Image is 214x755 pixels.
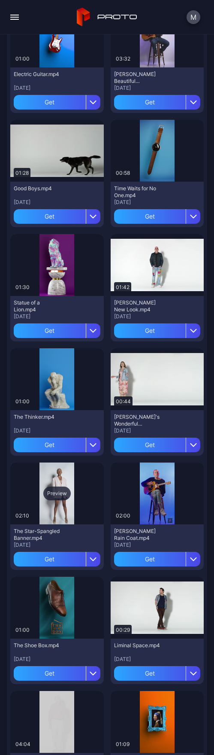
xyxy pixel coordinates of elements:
[14,85,100,91] div: [DATE]
[14,656,100,663] div: [DATE]
[14,438,86,452] div: Get
[187,10,200,24] button: M
[114,642,161,649] div: Liminal Space.mp4
[114,552,201,566] button: Get
[114,95,186,110] div: Get
[14,313,100,320] div: [DATE]
[114,313,201,320] div: [DATE]
[14,199,100,206] div: [DATE]
[114,528,161,542] div: Ryan Pollie's Rain Coat.mp4
[114,323,201,338] button: Get
[14,666,86,681] div: Get
[114,656,201,663] div: [DATE]
[114,71,161,85] div: Billy Morrison's Beautiful Disaster.mp4
[14,642,61,649] div: The Shoe Box.mp4
[43,487,71,500] div: Preview
[14,552,100,566] button: Get
[14,542,100,548] div: [DATE]
[14,185,61,192] div: Good Boys.mp4
[114,666,186,681] div: Get
[114,323,186,338] div: Get
[114,199,201,206] div: [DATE]
[14,552,86,566] div: Get
[14,209,100,224] button: Get
[114,666,201,681] button: Get
[14,438,100,452] button: Get
[114,185,161,199] div: Time Waits for No One.mp4
[114,552,186,566] div: Get
[114,95,201,110] button: Get
[114,542,201,548] div: [DATE]
[14,209,86,224] div: Get
[114,209,186,224] div: Get
[14,528,61,542] div: The Star-Spangled Banner.mp4
[114,299,161,313] div: Howie Mandel's New Look.mp4
[114,427,201,434] div: [DATE]
[14,323,100,338] button: Get
[14,95,86,110] div: Get
[114,85,201,91] div: [DATE]
[114,438,186,452] div: Get
[14,71,61,78] div: Electric Guitar.mp4
[14,666,100,681] button: Get
[114,209,201,224] button: Get
[14,95,100,110] button: Get
[14,414,61,420] div: The Thinker.mp4
[114,438,201,452] button: Get
[14,427,100,434] div: [DATE]
[14,323,86,338] div: Get
[114,414,161,427] div: Meghan's Wonderful Wardrobe.mp4
[14,299,61,313] div: Statue of a Lion.mp4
